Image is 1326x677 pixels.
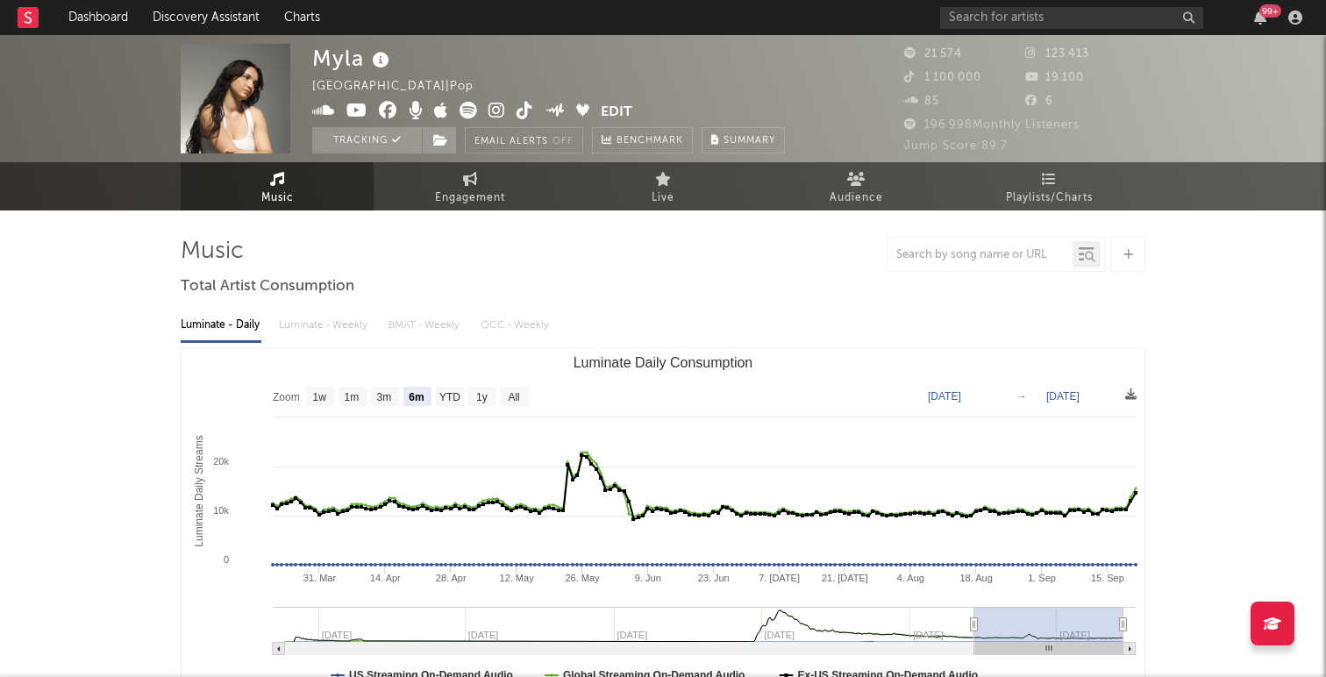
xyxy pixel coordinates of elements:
text: 15. Sep [1091,573,1124,583]
text: 14. Apr [370,573,401,583]
text: [DATE] [1046,390,1080,403]
a: Music [181,162,374,210]
button: 99+ [1254,11,1266,25]
text: 1w [313,391,327,403]
text: Luminate Daily Consumption [574,355,753,370]
span: Music [261,188,294,209]
text: 10k [213,505,229,516]
input: Search by song name or URL [888,248,1073,262]
span: Jump Score: 89.7 [904,140,1008,152]
span: Live [652,188,674,209]
span: 1 100 000 [904,72,981,83]
div: Myla [312,44,394,73]
text: Zoom [273,391,300,403]
text: 1m [345,391,360,403]
button: Email AlertsOff [465,127,583,153]
a: Live [567,162,759,210]
text: 1y [476,391,488,403]
a: Benchmark [592,127,693,153]
text: All [508,391,519,403]
text: 6m [409,391,424,403]
span: 123 413 [1025,48,1089,60]
button: Edit [601,102,632,124]
div: [GEOGRAPHIC_DATA] | Pop [312,76,494,97]
input: Search for artists [940,7,1203,29]
text: 18. Aug [960,573,993,583]
text: 20k [213,456,229,467]
text: 26. May [565,573,600,583]
a: Engagement [374,162,567,210]
span: Engagement [435,188,505,209]
span: 21 574 [904,48,962,60]
span: Summary [724,136,775,146]
em: Off [552,137,574,146]
text: 28. Apr [436,573,467,583]
span: 196 998 Monthly Listeners [904,119,1080,131]
span: Audience [830,188,883,209]
span: 85 [904,96,939,107]
text: → [1016,390,1027,403]
text: YTD [439,391,460,403]
button: Summary [702,127,785,153]
div: Luminate - Daily [181,310,261,340]
text: 23. Jun [698,573,730,583]
a: Audience [759,162,952,210]
span: Playlists/Charts [1006,188,1093,209]
button: Tracking [312,127,422,153]
text: 9. Jun [635,573,661,583]
text: 1. Sep [1028,573,1056,583]
span: Benchmark [617,131,683,152]
text: 0 [224,554,229,565]
text: 3m [377,391,392,403]
text: 7. [DATE] [759,573,800,583]
a: Playlists/Charts [952,162,1145,210]
text: [DATE] [928,390,961,403]
text: 31. Mar [303,573,337,583]
text: Luminate Daily Streams [193,435,205,546]
div: 99 + [1259,4,1281,18]
text: 12. May [500,573,535,583]
span: 19 100 [1025,72,1084,83]
span: 6 [1025,96,1053,107]
text: 21. [DATE] [822,573,868,583]
span: Total Artist Consumption [181,276,354,297]
text: 4. Aug [897,573,924,583]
